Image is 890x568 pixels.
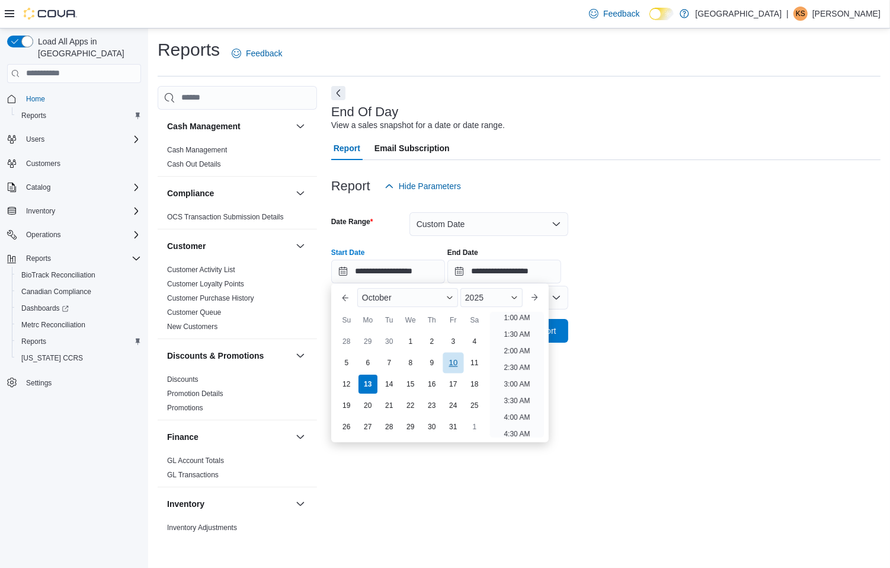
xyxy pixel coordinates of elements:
[358,353,377,372] div: day-6
[422,417,441,436] div: day-30
[21,251,141,266] span: Reports
[21,132,141,146] span: Users
[167,160,221,168] a: Cash Out Details
[812,7,881,21] p: [PERSON_NAME]
[422,332,441,351] div: day-2
[167,159,221,169] span: Cash Out Details
[796,7,805,21] span: KS
[465,396,484,415] div: day-25
[17,351,141,365] span: Washington CCRS
[17,268,100,282] a: BioTrack Reconciliation
[167,265,235,275] span: Customer Activity List
[357,288,458,307] div: Button. Open the month selector. October is currently selected.
[422,375,441,394] div: day-16
[167,145,227,155] span: Cash Management
[331,248,365,257] label: Start Date
[26,230,61,240] span: Operations
[167,187,214,199] h3: Compliance
[293,186,308,200] button: Compliance
[167,404,203,412] a: Promotions
[380,396,399,415] div: day-21
[158,372,317,420] div: Discounts & Promotions
[17,318,141,332] span: Metrc Reconciliation
[293,349,308,363] button: Discounts & Promotions
[331,260,445,283] input: Press the down key to enter a popover containing a calendar. Press the escape key to close the po...
[649,8,674,20] input: Dark Mode
[444,332,463,351] div: day-3
[167,524,237,532] a: Inventory Adjustments
[358,396,377,415] div: day-20
[21,132,49,146] button: Users
[167,471,219,479] a: GL Transactions
[167,323,217,331] a: New Customers
[21,251,56,266] button: Reports
[12,333,146,350] button: Reports
[444,311,463,330] div: Fr
[167,431,291,443] button: Finance
[380,311,399,330] div: Tu
[12,107,146,124] button: Reports
[401,353,420,372] div: day-8
[465,353,484,372] div: day-11
[465,311,484,330] div: Sa
[2,90,146,107] button: Home
[465,332,484,351] div: day-4
[334,136,360,160] span: Report
[17,109,141,123] span: Reports
[358,375,377,394] div: day-13
[167,293,254,303] span: Customer Purchase History
[167,350,264,362] h3: Discounts & Promotions
[167,470,219,480] span: GL Transactions
[158,38,220,62] h1: Reports
[293,119,308,133] button: Cash Management
[167,498,204,510] h3: Inventory
[409,212,568,236] button: Custom Date
[444,375,463,394] div: day-17
[167,375,199,384] a: Discounts
[499,410,534,425] li: 4:00 AM
[499,360,534,375] li: 2:30 AM
[331,179,370,193] h3: Report
[167,240,206,252] h3: Customer
[380,174,466,198] button: Hide Parameters
[331,105,399,119] h3: End Of Day
[158,210,317,229] div: Compliance
[695,7,782,21] p: [GEOGRAPHIC_DATA]
[337,375,356,394] div: day-12
[293,430,308,444] button: Finance
[167,280,244,288] a: Customer Loyalty Points
[167,431,199,443] h3: Finance
[447,260,561,283] input: Press the down key to open a popover containing a calendar.
[21,204,60,218] button: Inventory
[358,417,377,436] div: day-27
[158,454,317,487] div: Finance
[17,268,141,282] span: BioTrack Reconciliation
[26,135,44,144] span: Users
[21,156,141,171] span: Customers
[17,301,73,315] a: Dashboards
[374,136,450,160] span: Email Subscription
[293,497,308,511] button: Inventory
[12,283,146,300] button: Canadian Compliance
[167,120,241,132] h3: Cash Management
[21,375,141,390] span: Settings
[24,8,77,20] img: Cova
[2,250,146,267] button: Reports
[460,288,523,307] div: Button. Open the year selector. 2025 is currently selected.
[167,308,221,317] span: Customer Queue
[336,288,355,307] button: Previous Month
[167,212,284,222] span: OCS Transaction Submission Details
[26,378,52,388] span: Settings
[21,270,95,280] span: BioTrack Reconciliation
[17,334,51,349] a: Reports
[12,267,146,283] button: BioTrack Reconciliation
[399,180,461,192] span: Hide Parameters
[21,287,91,296] span: Canadian Compliance
[246,47,282,59] span: Feedback
[21,180,55,194] button: Catalog
[447,248,478,257] label: End Date
[167,457,224,465] a: GL Account Totals
[499,344,534,358] li: 2:00 AM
